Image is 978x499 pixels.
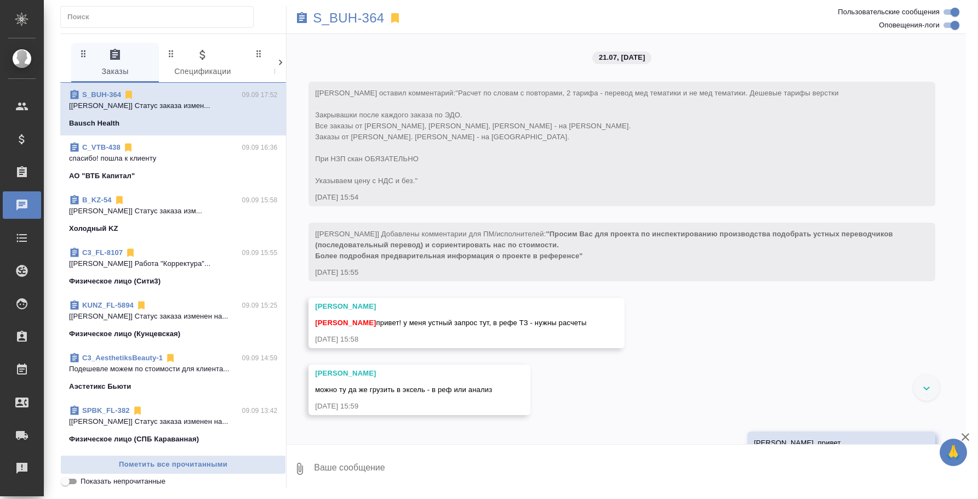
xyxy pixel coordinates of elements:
div: SPBK_FL-38209.09 13:42[[PERSON_NAME]] Статус заказа изменен на...Физическое лицо (СПБ Караванная) [60,399,286,451]
div: C3_AesthetiksBeauty-109.09 14:59Подешевле можем по стоимости для клиента...Аэстетикс Бьюти [60,346,286,399]
span: привет! у меня устный запрос тут, в рефе ТЗ - нужны расчеты [315,319,586,327]
div: C3_FL-810709.09 15:55[[PERSON_NAME]] Работа "Корректура"...Физическое лицо (Сити3) [60,241,286,293]
p: АО "ВТБ Капитал" [69,171,135,182]
p: Подешевле можем по стоимости для клиента... [69,364,277,375]
p: Холодный KZ [69,223,118,234]
div: [PERSON_NAME] [315,368,492,379]
span: [[PERSON_NAME] оставил комментарий: [315,89,838,185]
a: C_VTB-438 [82,143,121,151]
p: 09.09 14:59 [242,353,278,364]
div: [DATE] 15:59 [315,401,492,412]
div: S_BUH-36409.09 17:52[[PERSON_NAME]] Статус заказа измен...Bausch Health [60,83,286,135]
p: [[PERSON_NAME]] Работа "Корректура"... [69,258,277,269]
svg: Зажми и перетащи, чтобы поменять порядок вкладок [166,48,176,59]
svg: Отписаться [123,142,134,153]
button: Пометить все прочитанными [60,455,286,474]
span: [PERSON_NAME], привет [754,439,841,447]
p: спасибо! пошла к клиенту [69,153,277,164]
p: 09.09 13:42 [242,405,278,416]
p: [[PERSON_NAME]] Статус заказа изм... [69,206,277,217]
span: Пометить все прочитанными [66,458,280,471]
span: 🙏 [944,441,963,464]
p: [[PERSON_NAME]] Статус заказа изменен на... [69,311,277,322]
p: 09.09 17:52 [242,89,278,100]
p: 09.09 15:25 [242,300,278,311]
span: "Просим Вас для проекта по инспектированию производства подобрать устных переводчиков (последоват... [315,230,895,260]
input: Поиск [67,9,253,25]
a: SPBK_FL-382 [82,406,130,415]
p: 09.09 15:55 [242,247,278,258]
div: [DATE] 15:54 [315,192,897,203]
svg: Отписаться [132,405,143,416]
svg: Отписаться [136,300,147,311]
span: Оповещения-логи [879,20,940,31]
div: C_VTB-43809.09 16:36спасибо! пошла к клиентуАО "ВТБ Капитал" [60,135,286,188]
span: Спецификации [165,48,240,78]
span: Показать непрочитанные [81,476,165,487]
div: [DATE] 15:58 [315,334,586,345]
div: [PERSON_NAME] [315,301,586,312]
div: [DATE] 15:55 [315,267,897,278]
span: "Расчет по словам с повторами, 2 тарифа - перевод мед тематики и не мед тематики. Дешевые тарифы ... [315,89,838,185]
span: Клиенты [253,48,328,78]
svg: Отписаться [114,195,125,206]
svg: Зажми и перетащи, чтобы поменять порядок вкладок [78,48,89,59]
a: C3_AesthetiksBeauty-1 [82,354,163,362]
svg: Отписаться [125,247,136,258]
p: Физическое лицо (Сити3) [69,276,161,287]
button: 🙏 [940,439,967,466]
a: KUNZ_FL-5894 [82,301,134,309]
svg: Зажми и перетащи, чтобы поменять порядок вкладок [254,48,264,59]
p: Аэстетикс Бьюти [69,381,131,392]
div: KUNZ_FL-589409.09 15:25[[PERSON_NAME]] Статус заказа изменен на...Физическое лицо (Кунцевская) [60,293,286,346]
a: C3_FL-8107 [82,248,123,257]
p: Bausch Health [69,118,119,129]
a: B_KZ-54 [82,196,112,204]
p: [[PERSON_NAME]] Статус заказа измен... [69,100,277,111]
svg: Отписаться [165,353,176,364]
p: 09.09 16:36 [242,142,278,153]
p: 09.09 15:58 [242,195,278,206]
span: можно ту да же грузить в эксель - в реф или анализ [315,385,492,394]
p: Физическое лицо (Кунцевская) [69,328,180,339]
svg: Отписаться [123,89,134,100]
span: [[PERSON_NAME]] Добавлены комментарии для ПМ/исполнителей: [315,230,895,260]
span: Пользовательские сообщения [838,7,940,18]
p: Физическое лицо (СПБ Караванная) [69,434,199,445]
div: B_KZ-5409.09 15:58[[PERSON_NAME]] Статус заказа изм...Холодный KZ [60,188,286,241]
p: 21.07, [DATE] [599,52,645,63]
span: [PERSON_NAME] [315,319,376,327]
span: Заказы [78,48,152,78]
p: [[PERSON_NAME]] Статус заказа изменен на... [69,416,277,427]
a: S_BUH-364 [313,13,384,24]
a: S_BUH-364 [82,90,121,99]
